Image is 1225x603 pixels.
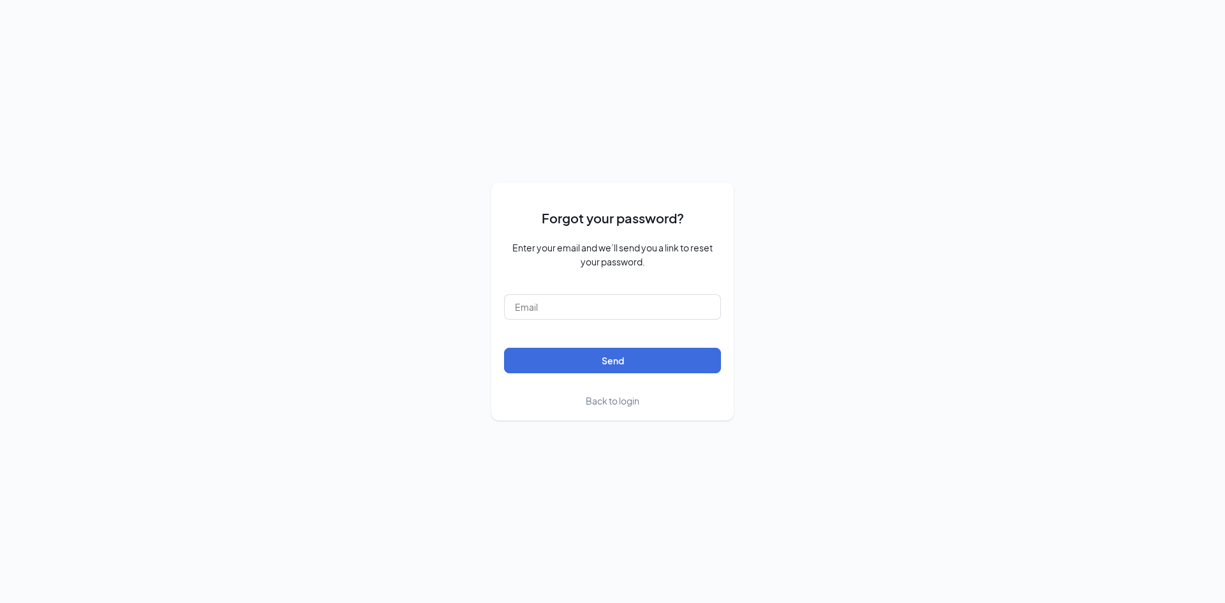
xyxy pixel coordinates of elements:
[586,394,639,408] a: Back to login
[504,241,721,269] span: Enter your email and we’ll send you a link to reset your password.
[542,208,684,228] span: Forgot your password?
[504,348,721,373] button: Send
[504,294,721,320] input: Email
[586,395,639,406] span: Back to login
